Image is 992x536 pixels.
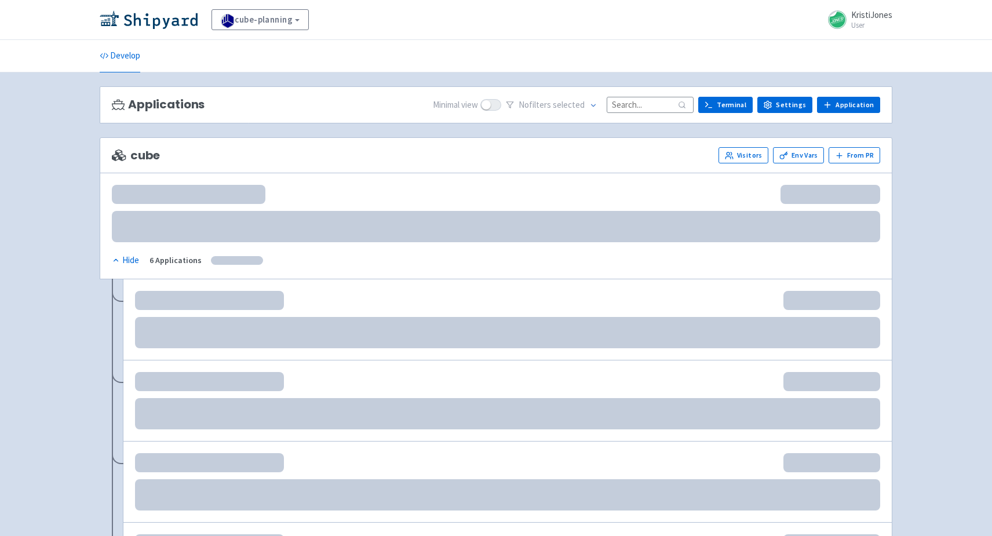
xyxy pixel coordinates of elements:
[829,147,880,163] button: From PR
[112,254,140,267] button: Hide
[851,9,892,20] span: KristiJones
[112,98,205,111] h3: Applications
[821,10,892,29] a: KristiJones User
[211,9,309,30] a: cube-planning
[519,99,585,112] span: No filter s
[149,254,202,267] div: 6 Applications
[851,21,892,29] small: User
[112,254,139,267] div: Hide
[757,97,812,113] a: Settings
[719,147,768,163] a: Visitors
[100,40,140,72] a: Develop
[698,97,753,113] a: Terminal
[112,149,160,162] span: cube
[817,97,880,113] a: Application
[773,147,824,163] a: Env Vars
[607,97,694,112] input: Search...
[433,99,478,112] span: Minimal view
[100,10,198,29] img: Shipyard logo
[553,99,585,110] span: selected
